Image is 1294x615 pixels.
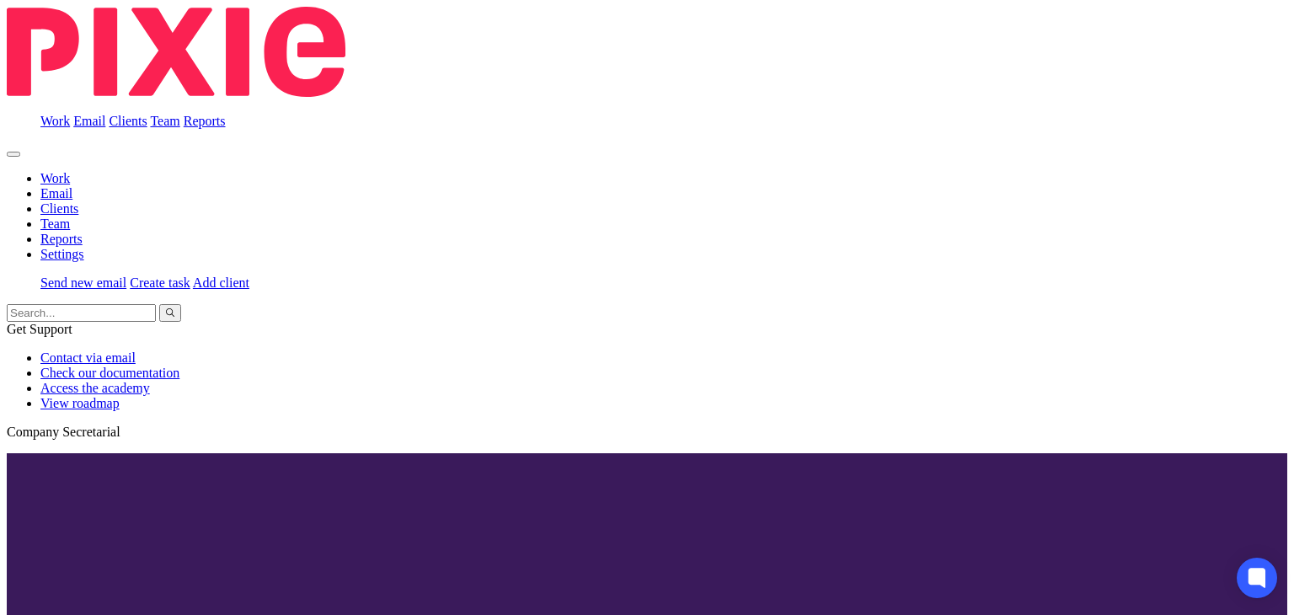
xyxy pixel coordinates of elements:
[7,322,72,336] span: Get Support
[40,247,84,261] a: Settings
[40,217,70,231] a: Team
[40,350,136,365] a: Contact via email
[193,275,249,290] a: Add client
[40,381,150,395] a: Access the academy
[130,275,190,290] a: Create task
[7,425,1287,440] p: Company Secretarial
[40,171,70,185] a: Work
[109,114,147,128] a: Clients
[184,114,226,128] a: Reports
[40,366,179,380] a: Check our documentation
[40,396,120,410] a: View roadmap
[7,304,156,322] input: Search
[40,275,126,290] a: Send new email
[73,114,105,128] a: Email
[7,7,345,97] img: Pixie
[40,186,72,201] a: Email
[40,114,70,128] a: Work
[150,114,179,128] a: Team
[40,232,83,246] a: Reports
[40,201,78,216] a: Clients
[159,304,181,322] button: Search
